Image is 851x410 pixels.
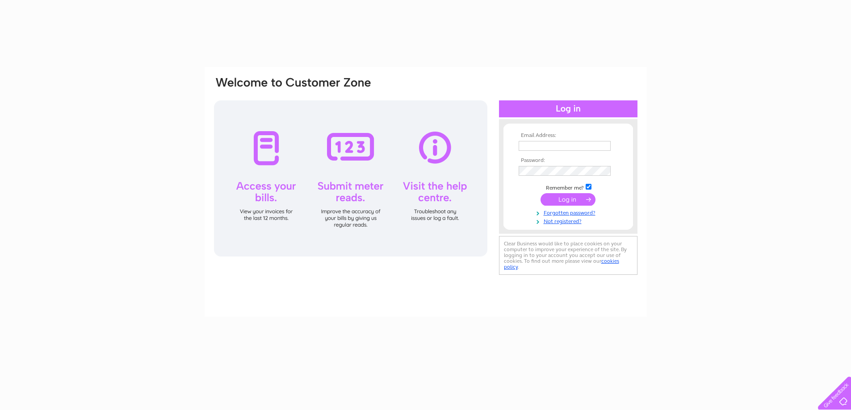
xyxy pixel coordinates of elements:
[519,216,620,225] a: Not registered?
[519,208,620,216] a: Forgotten password?
[541,193,595,206] input: Submit
[516,157,620,164] th: Password:
[516,133,620,139] th: Email Address:
[504,258,619,270] a: cookies policy
[499,236,637,275] div: Clear Business would like to place cookies on your computer to improve your experience of the sit...
[516,182,620,191] td: Remember me?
